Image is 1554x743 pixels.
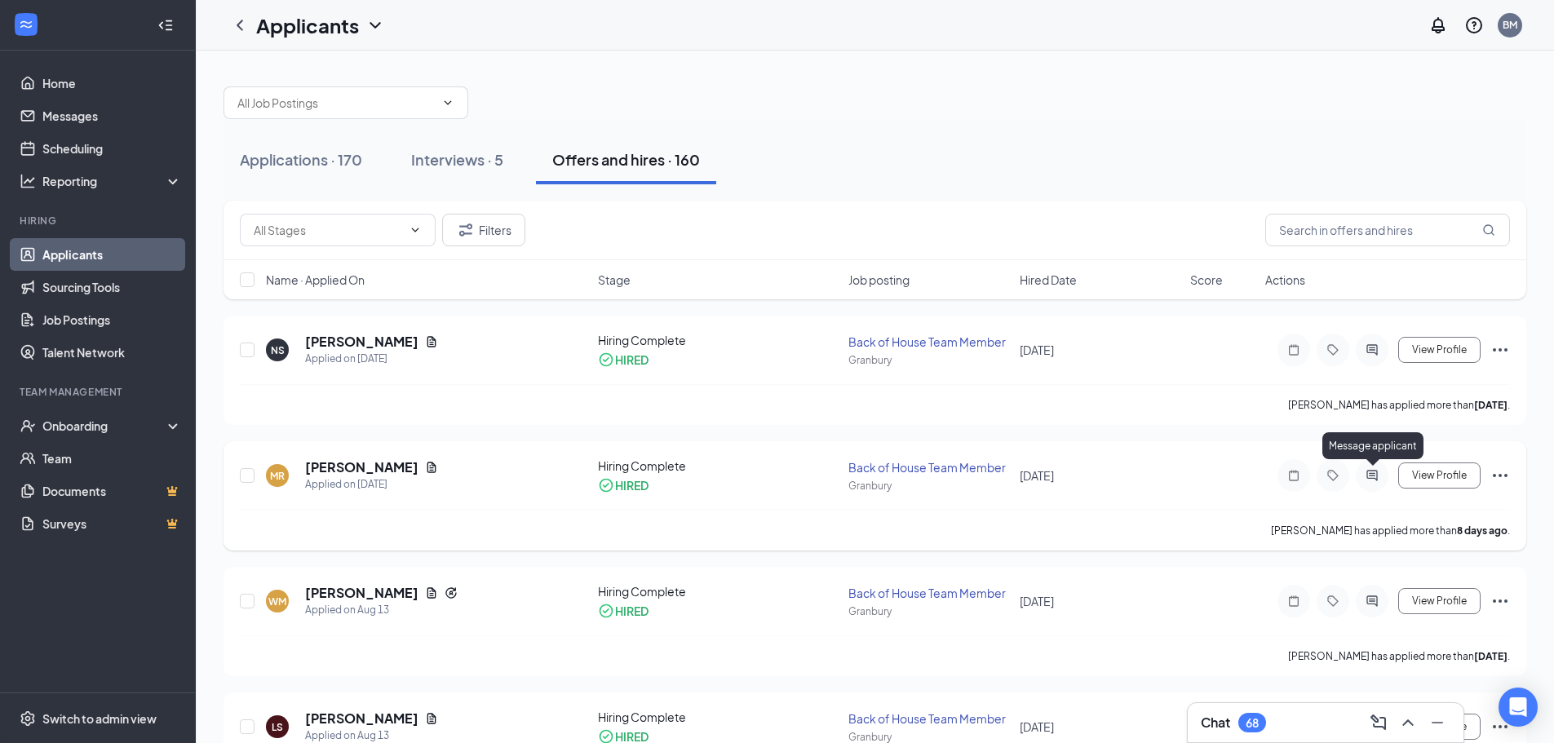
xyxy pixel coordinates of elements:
div: Interviews · 5 [411,149,503,170]
span: Job posting [848,272,910,288]
svg: WorkstreamLogo [18,16,34,33]
svg: Minimize [1428,713,1447,732]
svg: Filter [456,220,476,240]
div: MR [270,469,285,483]
div: NS [271,343,285,357]
button: Minimize [1424,710,1450,736]
b: [DATE] [1474,650,1508,662]
div: Granbury [848,479,1009,493]
span: Hired Date [1020,272,1077,288]
a: Scheduling [42,132,182,165]
input: All Job Postings [237,94,435,112]
a: Team [42,442,182,475]
p: [PERSON_NAME] has applied more than . [1288,398,1510,412]
a: Sourcing Tools [42,271,182,303]
div: Onboarding [42,418,168,434]
svg: Ellipses [1490,340,1510,360]
div: Team Management [20,385,179,399]
button: View Profile [1398,588,1481,614]
svg: CheckmarkCircle [598,603,614,619]
span: Actions [1265,272,1305,288]
div: Back of House Team Member [848,334,1009,350]
svg: Settings [20,710,36,727]
div: Applied on [DATE] [305,476,438,493]
svg: ActiveChat [1362,469,1382,482]
a: Job Postings [42,303,182,336]
svg: UserCheck [20,418,36,434]
div: Offers and hires · 160 [552,149,700,170]
svg: Notifications [1428,15,1448,35]
svg: Tag [1323,595,1343,608]
div: Back of House Team Member [848,585,1009,601]
div: BM [1503,18,1517,32]
a: Applicants [42,238,182,271]
div: HIRED [615,477,649,493]
span: Score [1190,272,1223,288]
svg: Document [425,461,438,474]
svg: ChevronLeft [230,15,250,35]
b: [DATE] [1474,399,1508,411]
svg: ActiveChat [1362,343,1382,356]
div: Open Intercom Messenger [1499,688,1538,727]
svg: Tag [1323,343,1343,356]
a: Messages [42,100,182,132]
div: Back of House Team Member [848,710,1009,727]
p: [PERSON_NAME] has applied more than . [1288,649,1510,663]
a: DocumentsCrown [42,475,182,507]
span: Name · Applied On [266,272,365,288]
div: Granbury [848,353,1009,367]
div: 68 [1246,716,1259,730]
a: Home [42,67,182,100]
svg: ChevronDown [409,223,422,237]
svg: ComposeMessage [1369,713,1388,732]
div: LS [272,720,283,734]
div: Hiring Complete [598,332,839,348]
button: View Profile [1398,462,1481,489]
span: View Profile [1412,344,1467,356]
p: [PERSON_NAME] has applied more than . [1271,524,1510,537]
button: ComposeMessage [1366,710,1392,736]
span: [DATE] [1020,343,1054,357]
div: HIRED [615,352,649,368]
svg: CheckmarkCircle [598,352,614,368]
svg: Analysis [20,173,36,189]
div: Switch to admin view [42,710,157,727]
svg: ChevronUp [1398,713,1418,732]
div: WM [268,595,286,608]
div: Reporting [42,173,183,189]
span: [DATE] [1020,468,1054,483]
svg: CheckmarkCircle [598,477,614,493]
div: Message applicant [1322,432,1423,459]
h5: [PERSON_NAME] [305,710,418,728]
span: [DATE] [1020,719,1054,734]
span: View Profile [1412,470,1467,481]
svg: ChevronDown [441,96,454,109]
h3: Chat [1201,714,1230,732]
svg: Note [1284,469,1304,482]
div: Applications · 170 [240,149,362,170]
div: Hiring Complete [598,458,839,474]
svg: Ellipses [1490,717,1510,736]
svg: Reapply [445,586,458,599]
div: HIRED [615,603,649,619]
div: Back of House Team Member [848,459,1009,475]
h1: Applicants [256,11,359,39]
span: [DATE] [1020,594,1054,608]
svg: Tag [1323,469,1343,482]
button: ChevronUp [1395,710,1421,736]
svg: ActiveChat [1362,595,1382,608]
svg: Document [425,586,438,599]
a: SurveysCrown [42,507,182,540]
button: View Profile [1398,337,1481,363]
button: Filter Filters [442,214,525,246]
input: All Stages [254,221,402,239]
h5: [PERSON_NAME] [305,333,418,351]
b: 8 days ago [1457,524,1508,537]
svg: ChevronDown [365,15,385,35]
div: Applied on Aug 13 [305,602,458,618]
span: View Profile [1412,595,1467,607]
div: Hiring Complete [598,709,839,725]
svg: MagnifyingGlass [1482,223,1495,237]
svg: Document [425,712,438,725]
